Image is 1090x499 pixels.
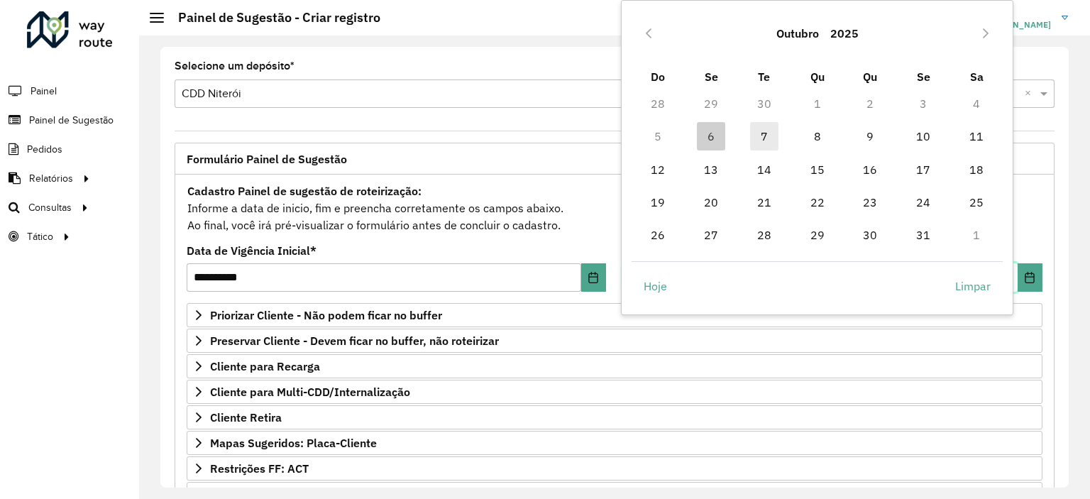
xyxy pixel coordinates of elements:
td: 30 [844,219,897,251]
span: 31 [909,221,937,249]
span: Te [758,70,770,84]
span: 11 [962,122,991,150]
button: Hoje [632,272,679,300]
label: Data de Vigência Inicial [187,242,316,259]
td: 6 [685,120,738,153]
span: Mapas Sugeridos: Placa-Cliente [210,437,377,449]
span: Consultas [28,200,72,215]
strong: Cadastro Painel de sugestão de roteirização: [187,184,422,198]
td: 15 [791,153,844,186]
span: 17 [909,155,937,184]
span: 26 [644,221,672,249]
td: 18 [950,153,1003,186]
span: 20 [697,188,725,216]
span: Priorizar Cliente - Não podem ficar no buffer [210,309,442,321]
span: 25 [962,188,991,216]
span: Preservar Cliente - Devem ficar no buffer, não roteirizar [210,335,499,346]
span: Relatórios [29,171,73,186]
td: 16 [844,153,897,186]
span: 9 [856,122,884,150]
a: Mapas Sugeridos: Placa-Cliente [187,431,1042,455]
span: 21 [750,188,778,216]
button: Choose Month [771,16,825,50]
button: Previous Month [637,22,660,45]
span: 7 [750,122,778,150]
td: 10 [897,120,950,153]
td: 29 [791,219,844,251]
td: 27 [685,219,738,251]
span: Limpar [955,278,991,295]
button: Choose Date [1018,263,1042,292]
td: 24 [897,186,950,219]
td: 17 [897,153,950,186]
span: Formulário Painel de Sugestão [187,153,347,165]
td: 1 [791,87,844,120]
button: Next Month [974,22,997,45]
span: 29 [803,221,832,249]
td: 28 [737,219,791,251]
a: Cliente Retira [187,405,1042,429]
td: 23 [844,186,897,219]
span: Tático [27,229,53,244]
span: Qu [863,70,877,84]
td: 2 [844,87,897,120]
a: Cliente para Recarga [187,354,1042,378]
span: Clear all [1025,85,1037,102]
span: Restrições FF: ACT [210,463,309,474]
td: 11 [950,120,1003,153]
td: 7 [737,120,791,153]
td: 20 [685,186,738,219]
h2: Painel de Sugestão - Criar registro [164,10,380,26]
span: Cliente Retira [210,412,282,423]
td: 3 [897,87,950,120]
span: 12 [644,155,672,184]
span: Qu [810,70,825,84]
td: 29 [685,87,738,120]
span: 18 [962,155,991,184]
a: Cliente para Multi-CDD/Internalização [187,380,1042,404]
div: Informe a data de inicio, fim e preencha corretamente os campos abaixo. Ao final, você irá pré-vi... [187,182,1042,234]
label: Selecione um depósito [175,57,294,75]
span: Se [705,70,718,84]
td: 25 [950,186,1003,219]
td: 19 [632,186,685,219]
span: Do [651,70,665,84]
span: Painel de Sugestão [29,113,114,128]
span: Sa [970,70,984,84]
td: 5 [632,120,685,153]
td: 26 [632,219,685,251]
button: Choose Date [581,263,606,292]
span: Painel [31,84,57,99]
span: Cliente para Recarga [210,361,320,372]
a: Preservar Cliente - Devem ficar no buffer, não roteirizar [187,329,1042,353]
span: 24 [909,188,937,216]
span: Se [917,70,930,84]
span: 14 [750,155,778,184]
span: 16 [856,155,884,184]
span: 28 [750,221,778,249]
td: 14 [737,153,791,186]
span: Hoje [644,278,667,295]
span: 10 [909,122,937,150]
td: 1 [950,219,1003,251]
td: 13 [685,153,738,186]
td: 31 [897,219,950,251]
a: Priorizar Cliente - Não podem ficar no buffer [187,303,1042,327]
span: 22 [803,188,832,216]
span: 6 [697,122,725,150]
span: 23 [856,188,884,216]
a: Restrições FF: ACT [187,456,1042,481]
td: 8 [791,120,844,153]
span: Pedidos [27,142,62,157]
button: Choose Year [825,16,864,50]
button: Limpar [943,272,1003,300]
span: 13 [697,155,725,184]
td: 28 [632,87,685,120]
span: 15 [803,155,832,184]
span: Cliente para Multi-CDD/Internalização [210,386,410,397]
td: 22 [791,186,844,219]
span: 8 [803,122,832,150]
td: 4 [950,87,1003,120]
span: 19 [644,188,672,216]
td: 30 [737,87,791,120]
